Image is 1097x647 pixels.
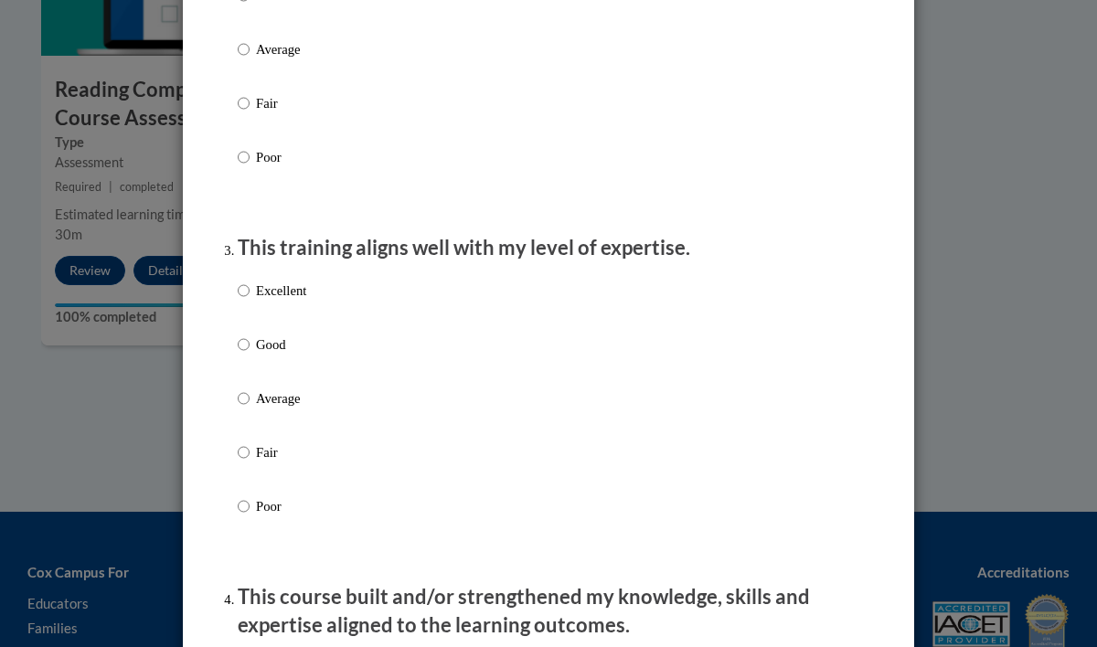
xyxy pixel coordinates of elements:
p: Poor [256,496,306,516]
p: This training aligns well with my level of expertise. [238,234,859,262]
p: Poor [256,147,306,167]
input: Poor [238,496,250,516]
input: Good [238,334,250,355]
p: Average [256,388,306,408]
p: Fair [256,93,306,113]
input: Average [238,39,250,59]
p: Good [256,334,306,355]
input: Poor [238,147,250,167]
p: This course built and/or strengthened my knowledge, skills and expertise aligned to the learning ... [238,583,859,640]
p: Average [256,39,306,59]
input: Fair [238,93,250,113]
input: Excellent [238,281,250,301]
p: Fair [256,442,306,462]
p: Excellent [256,281,306,301]
input: Average [238,388,250,408]
input: Fair [238,442,250,462]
